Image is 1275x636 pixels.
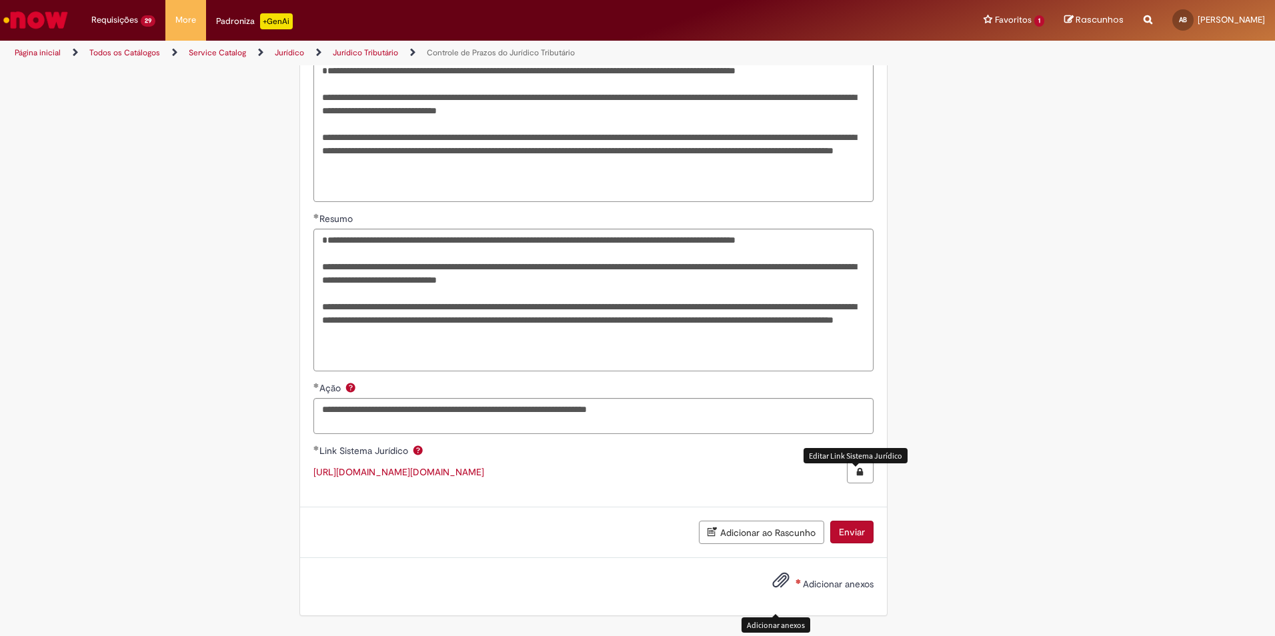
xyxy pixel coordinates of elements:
[803,578,874,590] span: Adicionar anexos
[333,47,398,58] a: Jurídico Tributário
[15,47,61,58] a: Página inicial
[10,41,840,65] ul: Trilhas de página
[313,213,319,219] span: Obrigatório Preenchido
[1034,15,1044,27] span: 1
[141,15,155,27] span: 29
[313,229,874,371] textarea: Resumo
[995,13,1032,27] span: Favoritos
[847,461,874,483] button: Editar Link Sistema Jurídico
[742,617,810,633] div: Adicionar anexos
[189,47,246,58] a: Service Catalog
[1198,14,1265,25] span: [PERSON_NAME]
[216,13,293,29] div: Padroniza
[313,383,319,388] span: Obrigatório Preenchido
[343,382,359,393] span: Ajuda para Ação
[319,382,343,394] span: Ação
[313,59,874,202] textarea: Assunto
[319,445,411,457] span: Link Sistema Jurídico
[1179,15,1187,24] span: AB
[410,445,426,455] span: Ajuda para Link Sistema Jurídico
[313,398,874,434] textarea: Ação
[319,213,355,225] span: Resumo
[89,47,160,58] a: Todos os Catálogos
[769,568,793,599] button: Adicionar anexos
[313,445,319,451] span: Obrigatório Preenchido
[1064,14,1124,27] a: Rascunhos
[699,521,824,544] button: Adicionar ao Rascunho
[91,13,138,27] span: Requisições
[175,13,196,27] span: More
[313,461,484,483] a: [URL][DOMAIN_NAME][DOMAIN_NAME]
[1,7,70,33] img: ServiceNow
[427,47,575,58] a: Controle de Prazos do Jurídico Tributário
[275,47,304,58] a: Jurídico
[260,13,293,29] p: +GenAi
[1076,13,1124,26] span: Rascunhos
[804,448,908,463] div: Editar Link Sistema Jurídico
[830,521,874,543] button: Enviar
